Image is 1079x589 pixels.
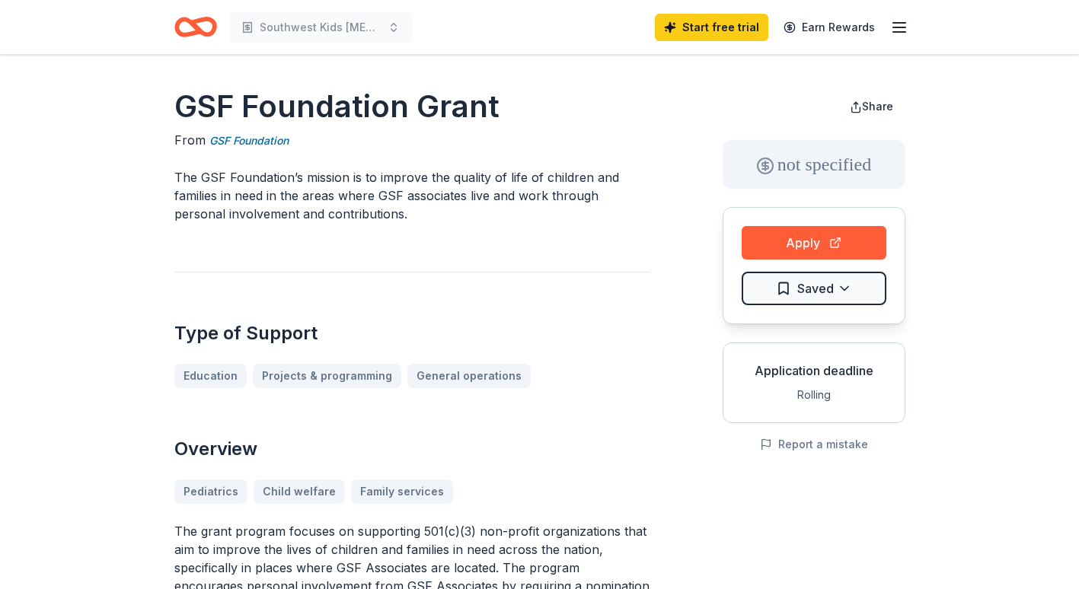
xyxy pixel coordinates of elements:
[229,12,412,43] button: Southwest Kids [MEDICAL_DATA] FOundation
[407,364,531,388] a: General operations
[174,364,247,388] a: Education
[174,437,650,461] h2: Overview
[174,131,650,150] div: From
[862,100,893,113] span: Share
[174,9,217,45] a: Home
[655,14,768,41] a: Start free trial
[174,168,650,223] p: The GSF Foundation’s mission is to improve the quality of life of children and families in need i...
[742,272,886,305] button: Saved
[253,364,401,388] a: Projects & programming
[260,18,381,37] span: Southwest Kids [MEDICAL_DATA] FOundation
[174,321,650,345] h2: Type of Support
[742,226,886,259] button: Apply
[797,279,834,298] span: Saved
[723,140,905,189] div: not specified
[736,386,892,404] div: Rolling
[209,132,289,150] a: GSF Foundation
[838,91,905,122] button: Share
[174,85,650,128] h1: GSF Foundation Grant
[760,435,868,454] button: Report a mistake
[736,361,892,380] div: Application deadline
[774,14,884,41] a: Earn Rewards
